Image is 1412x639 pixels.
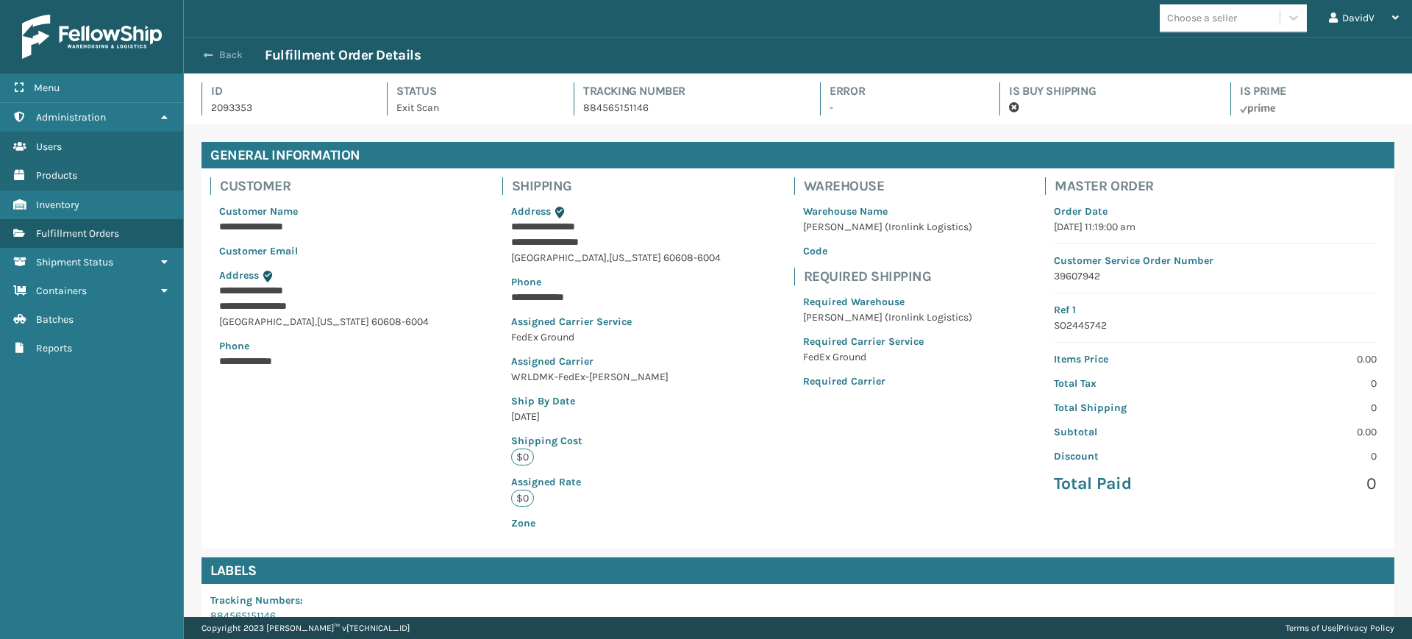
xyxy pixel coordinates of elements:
[36,111,106,124] span: Administration
[1054,351,1206,367] p: Items Price
[211,82,360,100] h4: Id
[36,313,74,326] span: Batches
[511,314,721,329] p: Assigned Carrier Service
[202,557,1394,584] h4: Labels
[1054,376,1206,391] p: Total Tax
[371,315,429,328] span: 60608-6004
[830,100,973,115] p: -
[511,251,607,264] span: [GEOGRAPHIC_DATA]
[22,15,162,59] img: logo
[511,490,534,507] p: $0
[511,329,721,345] p: FedEx Ground
[202,142,1394,168] h4: General Information
[210,594,303,607] span: Tracking Numbers :
[36,285,87,297] span: Containers
[803,334,972,349] p: Required Carrier Service
[211,100,360,115] p: 2093353
[803,243,972,259] p: Code
[1054,253,1377,268] p: Customer Service Order Number
[1286,617,1394,639] div: |
[1054,318,1377,333] p: SO2445742
[511,449,534,465] p: $0
[317,315,369,328] span: [US_STATE]
[219,243,429,259] p: Customer Email
[1054,473,1206,495] p: Total Paid
[1224,473,1377,495] p: 0
[219,269,259,282] span: Address
[803,204,972,219] p: Warehouse Name
[1054,219,1377,235] p: [DATE] 11:19:00 am
[220,177,438,195] h4: Customer
[210,610,276,622] a: 884565151146
[197,49,265,62] button: Back
[36,199,79,211] span: Inventory
[830,82,973,100] h4: Error
[511,474,721,490] p: Assigned Rate
[219,204,429,219] p: Customer Name
[1240,82,1394,100] h4: Is Prime
[1054,268,1377,284] p: 39607942
[609,251,661,264] span: [US_STATE]
[1055,177,1386,195] h4: Master Order
[804,268,981,285] h4: Required Shipping
[1224,351,1377,367] p: 0.00
[1286,623,1336,633] a: Terms of Use
[1224,376,1377,391] p: 0
[1167,10,1237,26] div: Choose a seller
[34,82,60,94] span: Menu
[803,219,972,235] p: [PERSON_NAME] (Ironlink Logistics)
[803,349,972,365] p: FedEx Ground
[607,251,609,264] span: ,
[396,100,547,115] p: Exit Scan
[511,433,721,449] p: Shipping Cost
[803,294,972,310] p: Required Warehouse
[1054,302,1377,318] p: Ref 1
[36,342,72,354] span: Reports
[1338,623,1394,633] a: Privacy Policy
[1224,400,1377,415] p: 0
[1224,449,1377,464] p: 0
[804,177,981,195] h4: Warehouse
[1054,449,1206,464] p: Discount
[511,205,551,218] span: Address
[1054,400,1206,415] p: Total Shipping
[511,354,721,369] p: Assigned Carrier
[1009,82,1204,100] h4: Is Buy Shipping
[511,369,721,385] p: WRLDMK-FedEx-[PERSON_NAME]
[511,274,721,290] p: Phone
[803,310,972,325] p: [PERSON_NAME] (Ironlink Logistics)
[219,315,315,328] span: [GEOGRAPHIC_DATA]
[265,46,421,64] h3: Fulfillment Order Details
[1054,204,1377,219] p: Order Date
[511,515,721,531] p: Zone
[663,251,721,264] span: 60608-6004
[36,227,119,240] span: Fulfillment Orders
[583,100,794,115] p: 884565151146
[36,256,113,268] span: Shipment Status
[511,393,721,409] p: Ship By Date
[512,177,730,195] h4: Shipping
[511,409,721,424] p: [DATE]
[803,374,972,389] p: Required Carrier
[36,140,62,153] span: Users
[36,169,77,182] span: Products
[396,82,547,100] h4: Status
[219,338,429,354] p: Phone
[1224,424,1377,440] p: 0.00
[315,315,317,328] span: ,
[202,617,410,639] p: Copyright 2023 [PERSON_NAME]™ v [TECHNICAL_ID]
[1054,424,1206,440] p: Subtotal
[583,82,794,100] h4: Tracking Number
